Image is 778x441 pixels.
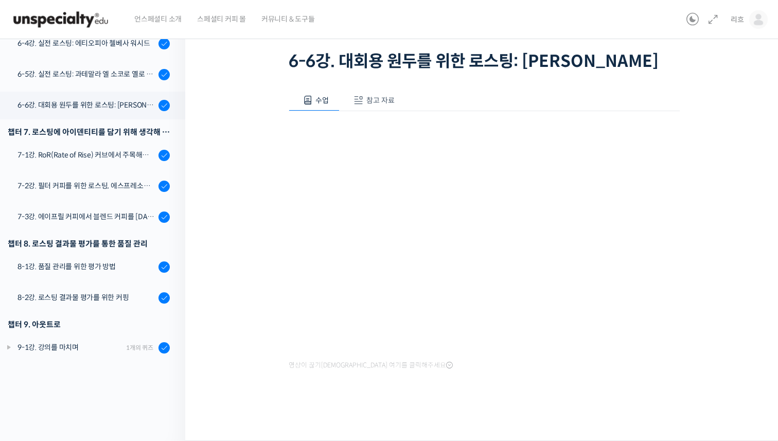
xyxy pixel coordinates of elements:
a: 설정 [133,326,198,352]
div: 6-4강. 실전 로스팅: 에티오피아 첼베사 워시드 [17,38,155,49]
div: 8-1강. 품질 관리를 위한 평가 방법 [17,261,155,272]
span: 수업 [315,96,329,105]
div: 7-2강. 필터 커피를 위한 로스팅, 에스프레소를 위한 로스팅, 그리고 옴니 로스트 [17,180,155,191]
div: 챕터 7. 로스팅에 아이덴티티를 담기 위해 생각해 볼 만한 주제들 [8,125,170,139]
div: 챕터 8. 로스팅 결과물 평가를 통한 품질 관리 [8,237,170,251]
h1: 6-6강. 대회용 원두를 위한 로스팅: [PERSON_NAME] [289,51,680,71]
div: 9-1강. 강의를 마치며 [17,342,123,353]
span: 설정 [159,342,171,350]
div: 1개의 퀴즈 [126,343,153,352]
span: 참고 자료 [366,96,395,105]
a: 홈 [3,326,68,352]
span: 영상이 끊기[DEMOGRAPHIC_DATA] 여기를 클릭해주세요 [289,361,453,369]
a: 대화 [68,326,133,352]
span: 리흐 [731,15,744,24]
div: 6-6강. 대회용 원두를 위한 로스팅: [PERSON_NAME] [17,99,155,111]
div: 챕터 9. 아웃트로 [8,317,170,331]
div: 6-5강. 실전 로스팅: 과테말라 엘 소코로 옐로 버번 워시드 [17,68,155,80]
span: 대화 [94,342,107,350]
div: 8-2강. 로스팅 결과물 평가를 위한 커핑 [17,292,155,303]
div: 7-3강. 에이프릴 커피에서 블렌드 커피를 [DATE] 않는 이유 [17,211,155,222]
span: 홈 [32,342,39,350]
div: 7-1강. RoR(Rate of Rise) 커브에서 주목해야 할 포인트들 [17,149,155,161]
